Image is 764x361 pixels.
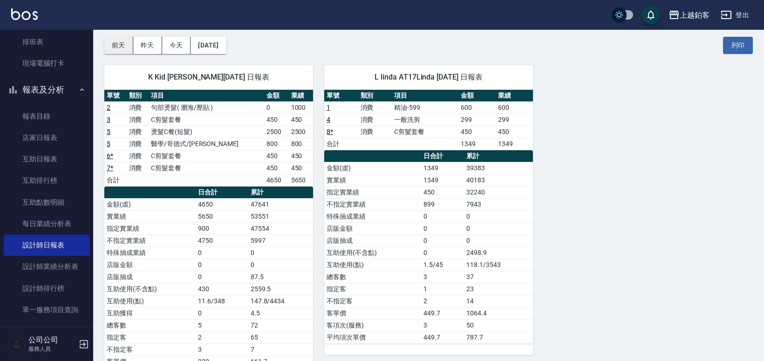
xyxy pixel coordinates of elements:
td: 合計 [104,174,127,186]
td: 0 [464,222,533,234]
td: 3 [421,319,464,331]
td: 1349 [421,174,464,186]
a: 5 [107,140,110,147]
td: 147.8/4434 [248,295,313,307]
td: C剪髮套餐 [392,126,458,138]
td: C剪髮套餐 [149,162,264,174]
td: 消費 [127,101,149,114]
a: 2 [107,104,110,111]
td: 0 [464,210,533,222]
td: 指定客 [324,283,421,295]
a: 5 [107,128,110,135]
td: 53551 [248,210,313,222]
td: 實業績 [104,210,196,222]
td: 1349 [421,162,464,174]
table: a dense table [104,90,313,187]
td: 互助使用(點) [104,295,196,307]
td: 449.7 [421,331,464,343]
button: 昨天 [133,37,162,54]
td: 一般洗剪 [392,114,458,126]
th: 業績 [496,90,533,102]
td: 0 [464,234,533,247]
td: 0 [264,101,288,114]
td: 店販抽成 [324,234,421,247]
td: C剪髮套餐 [149,114,264,126]
a: 店販抽成明細 [4,321,89,342]
td: 11.6/348 [196,295,248,307]
a: 設計師排行榜 [4,278,89,299]
td: 1000 [289,101,313,114]
td: 47554 [248,222,313,234]
a: 互助排行榜 [4,170,89,191]
td: 5650 [196,210,248,222]
td: 消費 [127,150,149,162]
td: 0 [196,271,248,283]
td: 金額(虛) [104,198,196,210]
td: 23 [464,283,533,295]
td: 47641 [248,198,313,210]
td: 5997 [248,234,313,247]
th: 類別 [358,90,392,102]
td: 1 [421,283,464,295]
td: 指定客 [104,331,196,343]
td: 0 [196,307,248,319]
td: 39383 [464,162,533,174]
td: 消費 [127,138,149,150]
td: 1349 [496,138,533,150]
td: 450 [264,114,288,126]
a: 設計師日報表 [4,234,89,256]
td: 燙髮C餐(短髮) [149,126,264,138]
a: 每日業績分析表 [4,213,89,234]
td: 7943 [464,198,533,210]
td: 總客數 [104,319,196,331]
td: 800 [289,138,313,150]
td: 消費 [127,162,149,174]
th: 單號 [324,90,358,102]
td: 特殊抽成業績 [324,210,421,222]
button: 上越鉑客 [665,6,713,25]
td: 450 [264,162,288,174]
a: 店家日報表 [4,127,89,148]
td: 299 [496,114,533,126]
td: 450 [421,186,464,198]
table: a dense table [324,90,533,150]
a: 互助點數明細 [4,192,89,213]
td: 450 [496,126,533,138]
td: 2 [196,331,248,343]
td: C剪髮套餐 [149,150,264,162]
td: 0 [421,222,464,234]
td: 40183 [464,174,533,186]
td: 450 [458,126,496,138]
td: 消費 [127,126,149,138]
td: 0 [248,247,313,259]
td: 450 [289,114,313,126]
td: 總客數 [324,271,421,283]
td: 不指定實業績 [104,234,196,247]
td: 不指定客 [324,295,421,307]
td: 消費 [358,101,392,114]
th: 項目 [149,90,264,102]
td: 0 [248,259,313,271]
td: 0 [196,259,248,271]
td: 店販金額 [104,259,196,271]
p: 服務人員 [28,345,76,353]
td: 0 [421,247,464,259]
td: 精油-599 [392,101,458,114]
span: L linda AT17Linda [DATE] 日報表 [335,73,522,82]
td: 0 [196,247,248,259]
td: 2498.9 [464,247,533,259]
td: 1.5/45 [421,259,464,271]
button: 報表及分析 [4,78,89,102]
th: 累計 [464,150,533,162]
td: 0 [421,210,464,222]
img: Logo [11,8,38,20]
td: 450 [264,150,288,162]
td: 450 [289,162,313,174]
a: 設計師業績分析表 [4,256,89,277]
button: 登出 [717,7,753,24]
td: 指定實業績 [104,222,196,234]
td: 消費 [127,114,149,126]
td: 3 [421,271,464,283]
td: 店販抽成 [104,271,196,283]
td: 金額(虛) [324,162,421,174]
